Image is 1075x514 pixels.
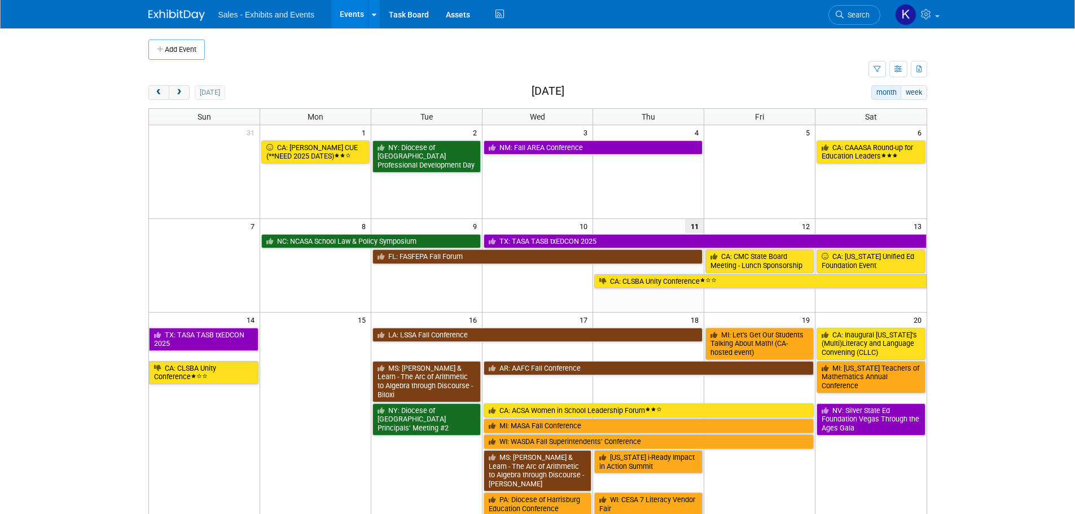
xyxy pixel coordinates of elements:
button: prev [148,85,169,100]
span: Tue [420,112,433,121]
a: CA: CLSBA Unity Conference [594,274,926,289]
span: Thu [642,112,655,121]
span: 12 [801,219,815,233]
span: Search [844,11,870,19]
span: 16 [468,313,482,327]
img: ExhibitDay [148,10,205,21]
span: 2 [472,125,482,139]
h2: [DATE] [532,85,564,98]
a: MI: Let’s Get Our Students Talking About Math! (CA-hosted event) [705,328,814,360]
a: CA: Inaugural [US_STATE]’s (Multi)Literacy and Language Convening (CLLC) [817,328,925,360]
button: [DATE] [195,85,225,100]
span: 10 [578,219,593,233]
span: 14 [245,313,260,327]
span: 7 [249,219,260,233]
span: 1 [361,125,371,139]
a: TX: TASA TASB txEDCON 2025 [149,328,258,351]
a: NM: Fall AREA Conference [484,140,703,155]
a: MI: MASA Fall Conference [484,419,814,433]
a: Search [828,5,880,25]
span: 4 [694,125,704,139]
span: 11 [685,219,704,233]
a: NV: Silver State Ed Foundation Vegas Through the Ages Gala [817,403,925,436]
span: 20 [912,313,927,327]
span: Sun [198,112,211,121]
a: LA: LSSA Fall Conference [372,328,703,342]
a: CA: CMC State Board Meeting - Lunch Sponsorship [705,249,814,273]
a: AR: AAFC Fall Conference [484,361,814,376]
a: [US_STATE] i-Ready Impact in Action Summit [594,450,703,473]
a: WI: WASDA Fall Superintendents’ Conference [484,434,814,449]
button: Add Event [148,39,205,60]
a: NY: Diocese of [GEOGRAPHIC_DATA] Principals’ Meeting #2 [372,403,481,436]
a: NY: Diocese of [GEOGRAPHIC_DATA] Professional Development Day [372,140,481,173]
button: week [901,85,927,100]
span: 8 [361,219,371,233]
span: 3 [582,125,593,139]
a: CA: [PERSON_NAME] CUE (**NEED 2025 DATES) [261,140,370,164]
img: Kara Haven [895,4,916,25]
a: TX: TASA TASB txEDCON 2025 [484,234,927,249]
span: Sales - Exhibits and Events [218,10,314,19]
a: MI: [US_STATE] Teachers of Mathematics Annual Conference [817,361,925,393]
span: 9 [472,219,482,233]
span: 18 [690,313,704,327]
span: 19 [801,313,815,327]
span: 31 [245,125,260,139]
span: 5 [805,125,815,139]
a: CA: [US_STATE] Unified Ed Foundation Event [817,249,925,273]
a: CA: ACSA Women in School Leadership Forum [484,403,814,418]
a: MS: [PERSON_NAME] & Learn - The Arc of Arithmetic to Algebra through Discourse - Biloxi [372,361,481,402]
button: month [871,85,901,100]
button: next [169,85,190,100]
span: Fri [755,112,764,121]
span: Wed [530,112,545,121]
a: FL: FASFEPA Fall Forum [372,249,703,264]
a: MS: [PERSON_NAME] & Learn - The Arc of Arithmetic to Algebra through Discourse - [PERSON_NAME] [484,450,592,491]
span: Mon [308,112,323,121]
span: 6 [916,125,927,139]
span: 15 [357,313,371,327]
span: Sat [865,112,877,121]
a: CA: CLSBA Unity Conference [149,361,258,384]
a: CA: CAAASA Round-up for Education Leaders [817,140,925,164]
a: NC: NCASA School Law & Policy Symposium [261,234,481,249]
span: 17 [578,313,593,327]
span: 13 [912,219,927,233]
